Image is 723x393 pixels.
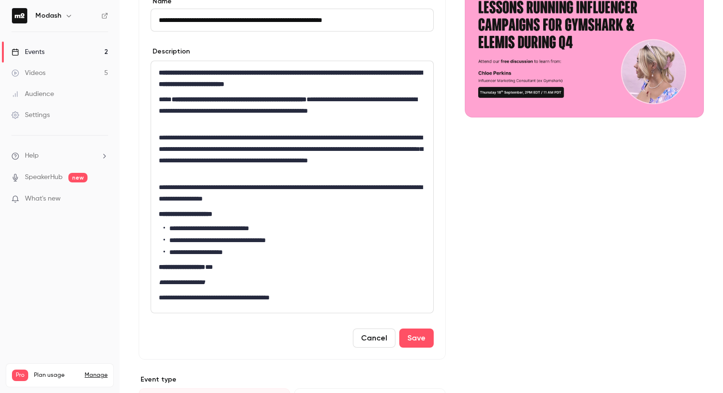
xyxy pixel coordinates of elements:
img: Modash [12,8,27,23]
p: Event type [139,375,446,384]
span: Pro [12,370,28,381]
span: 5 [89,382,93,388]
p: / 300 [89,381,108,390]
span: Help [25,151,39,161]
div: Events [11,47,44,57]
label: Description [151,47,190,56]
button: Cancel [353,329,395,348]
div: Audience [11,89,54,99]
a: SpeakerHub [25,172,63,182]
button: Save [399,329,434,348]
a: Manage [85,372,108,379]
button: cover-image [677,91,696,110]
div: Settings [11,110,50,120]
span: What's new [25,194,61,204]
span: new [68,173,88,182]
div: editor [151,61,433,313]
li: help-dropdown-opener [11,151,108,161]
section: description [151,61,434,313]
h6: Modash [35,11,61,21]
div: Videos [11,68,45,78]
span: Plan usage [34,372,79,379]
p: Videos [12,381,30,390]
